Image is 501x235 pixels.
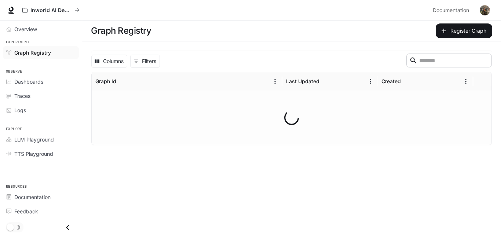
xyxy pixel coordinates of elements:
button: Sort [117,76,128,87]
button: Close drawer [59,220,76,235]
a: Graph Registry [3,46,79,59]
a: TTS Playground [3,147,79,160]
span: Feedback [14,208,38,215]
button: All workspaces [19,3,83,18]
button: User avatar [478,3,492,18]
span: Documentation [14,193,51,201]
a: LLM Playground [3,133,79,146]
button: Sort [402,76,413,87]
a: Traces [3,89,79,102]
div: Created [381,78,401,84]
div: Last Updated [286,78,319,84]
a: Logs [3,104,79,117]
a: Documentation [430,3,475,18]
a: Feedback [3,205,79,218]
a: Overview [3,23,79,36]
span: Overview [14,25,37,33]
span: Logs [14,106,26,114]
span: Graph Registry [14,49,51,56]
span: Dashboards [14,78,43,85]
h1: Graph Registry [91,23,151,38]
div: Search [406,54,492,69]
p: Inworld AI Demos [30,7,72,14]
button: Select columns [91,55,127,68]
button: Register Graph [436,23,492,38]
a: Documentation [3,191,79,203]
button: Menu [270,76,281,87]
button: Menu [460,76,471,87]
span: Dark mode toggle [7,223,14,231]
button: Show filters [130,55,160,68]
span: Traces [14,92,30,100]
div: Graph Id [95,78,116,84]
span: Documentation [433,6,469,15]
img: User avatar [480,5,490,15]
button: Sort [320,76,331,87]
span: LLM Playground [14,136,54,143]
button: Menu [365,76,376,87]
span: TTS Playground [14,150,53,158]
a: Dashboards [3,75,79,88]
